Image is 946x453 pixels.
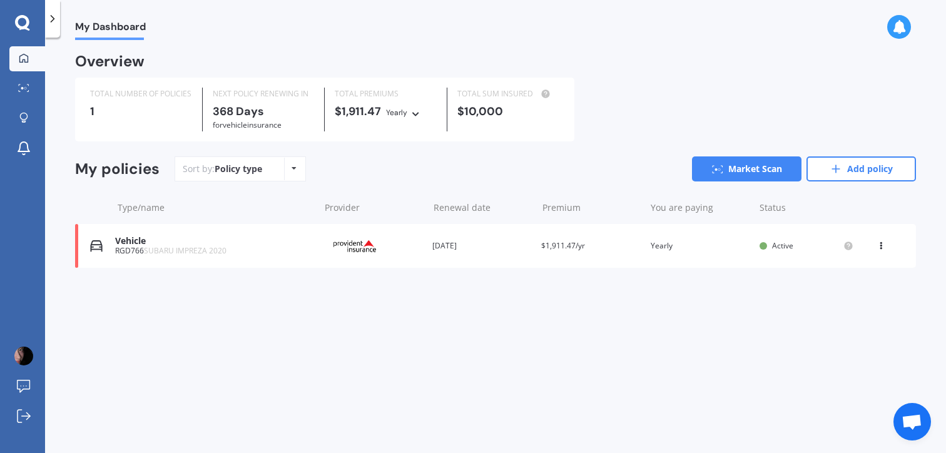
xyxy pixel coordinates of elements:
div: Provider [325,201,424,214]
div: $1,911.47 [335,105,437,119]
span: My Dashboard [75,21,146,38]
div: Yearly [386,106,407,119]
div: TOTAL SUM INSURED [457,88,559,100]
div: $10,000 [457,105,559,118]
div: Sort by: [183,163,262,175]
div: Renewal date [434,201,532,214]
div: 1 [90,105,192,118]
div: Premium [542,201,641,214]
img: Vehicle [90,240,103,252]
a: Open chat [893,403,931,440]
div: My policies [75,160,160,178]
div: NEXT POLICY RENEWING IN [213,88,315,100]
span: SUBARU IMPREZA 2020 [144,245,226,256]
div: Overview [75,55,145,68]
div: Vehicle [115,236,313,247]
div: TOTAL NUMBER OF POLICIES [90,88,192,100]
div: Type/name [118,201,315,214]
span: Active [772,240,793,251]
img: Provident [323,234,386,258]
span: for Vehicle insurance [213,120,282,130]
a: Market Scan [692,156,801,181]
a: Add policy [806,156,916,181]
div: Status [760,201,853,214]
img: ACg8ocLo-XEM5RHKhKxBnY_ITKL7_eI6o6eOBThw1Mynx_jeHjw7--tj=s96-c [14,347,33,365]
div: Policy type [215,163,262,175]
div: TOTAL PREMIUMS [335,88,437,100]
div: RGD766 [115,247,313,255]
b: 368 Days [213,104,264,119]
span: $1,911.47/yr [541,240,585,251]
div: Yearly [651,240,750,252]
div: [DATE] [432,240,531,252]
div: You are paying [651,201,750,214]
